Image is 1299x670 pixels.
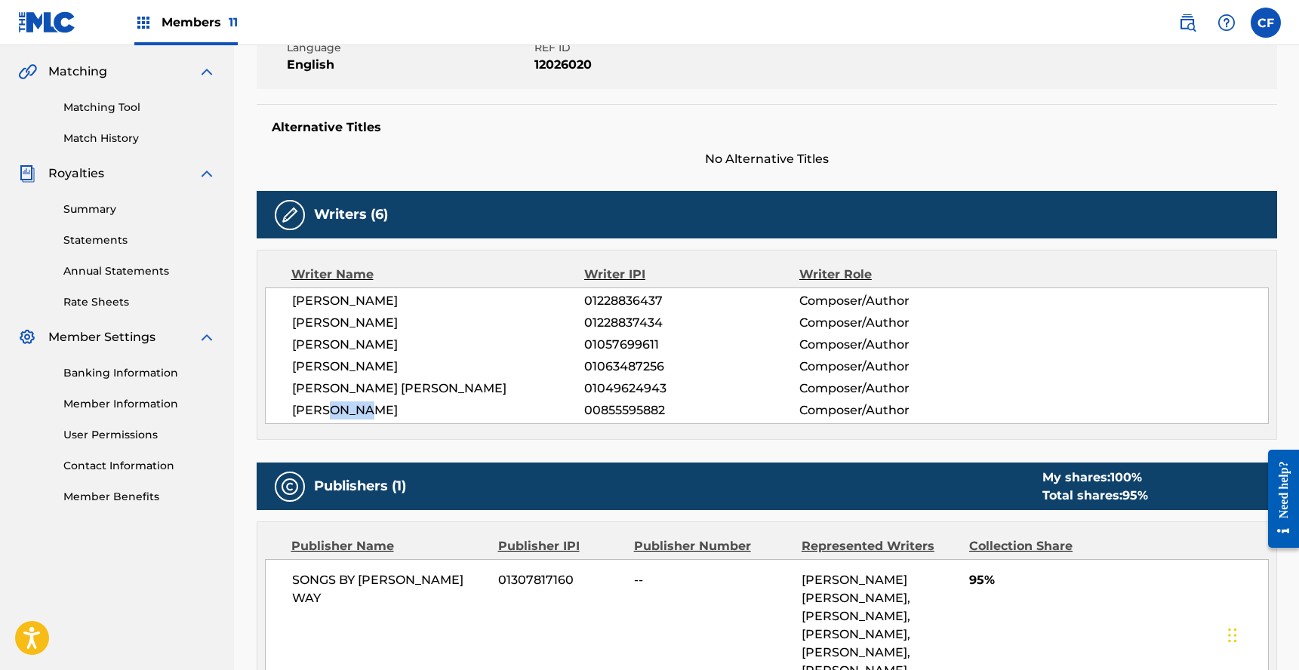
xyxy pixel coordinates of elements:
div: Writer Role [799,266,995,284]
div: Writer IPI [584,266,799,284]
div: Writer Name [291,266,585,284]
img: help [1217,14,1236,32]
iframe: Resource Center [1257,438,1299,560]
img: Publishers [281,478,299,496]
img: expand [198,164,216,183]
span: REF ID [534,40,778,56]
img: expand [198,63,216,81]
span: 100 % [1110,470,1142,484]
img: Member Settings [18,328,36,346]
span: 95% [969,571,1268,589]
a: Public Search [1172,8,1202,38]
span: SONGS BY [PERSON_NAME] WAY [292,571,488,607]
span: English [287,56,531,74]
span: Composer/Author [799,380,995,398]
a: User Permissions [63,427,216,443]
img: Top Rightsholders [134,14,152,32]
iframe: Chat Widget [1224,598,1299,670]
a: Banking Information [63,365,216,381]
span: [PERSON_NAME] [292,336,585,354]
span: Composer/Author [799,358,995,376]
a: Statements [63,232,216,248]
span: 01307817160 [498,571,623,589]
div: Total shares: [1042,487,1148,505]
div: Publisher Name [291,537,487,555]
span: No Alternative Titles [257,150,1277,168]
a: Matching Tool [63,100,216,115]
a: Contact Information [63,458,216,474]
span: Members [162,14,238,31]
div: Drag [1228,613,1237,658]
a: Match History [63,131,216,146]
span: Language [287,40,531,56]
span: Composer/Author [799,292,995,310]
div: My shares: [1042,469,1148,487]
span: 01063487256 [584,358,799,376]
span: 11 [229,15,238,29]
span: [PERSON_NAME] [PERSON_NAME] [292,380,585,398]
img: MLC Logo [18,11,76,33]
span: Composer/Author [799,336,995,354]
div: Publisher IPI [498,537,623,555]
span: Composer/Author [799,314,995,332]
span: 01057699611 [584,336,799,354]
a: Annual Statements [63,263,216,279]
span: Royalties [48,164,104,183]
img: search [1178,14,1196,32]
span: 01228836437 [584,292,799,310]
img: expand [198,328,216,346]
span: [PERSON_NAME] [292,401,585,420]
h5: Alternative Titles [272,120,1262,135]
span: [PERSON_NAME] [292,314,585,332]
a: Member Information [63,396,216,412]
span: Matching [48,63,107,81]
div: Represented Writers [802,537,958,555]
h5: Publishers (1) [314,478,406,495]
span: 01228837434 [584,314,799,332]
div: Collection Share [969,537,1116,555]
span: 95 % [1122,488,1148,502]
span: 01049624943 [584,380,799,398]
span: [PERSON_NAME] [292,292,585,310]
h5: Writers (6) [314,206,388,223]
a: Summary [63,201,216,217]
span: Member Settings [48,328,155,346]
span: -- [634,571,790,589]
a: Rate Sheets [63,294,216,310]
span: 12026020 [534,56,778,74]
div: Help [1211,8,1242,38]
span: 00855595882 [584,401,799,420]
div: User Menu [1251,8,1281,38]
a: Member Benefits [63,489,216,505]
img: Royalties [18,164,36,183]
span: Composer/Author [799,401,995,420]
img: Matching [18,63,37,81]
div: Publisher Number [634,537,790,555]
span: [PERSON_NAME] [292,358,585,376]
img: Writers [281,206,299,224]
